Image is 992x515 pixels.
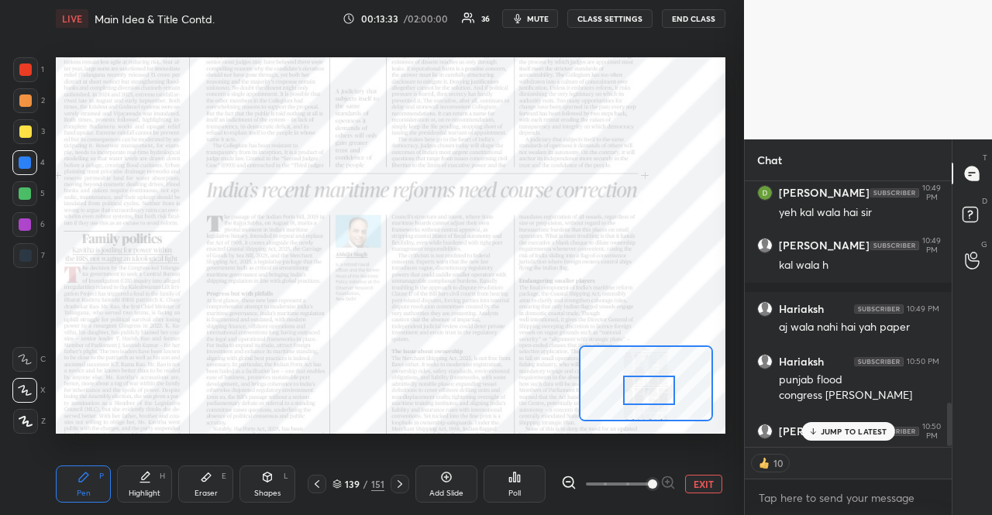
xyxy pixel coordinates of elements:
[12,378,46,403] div: X
[779,205,939,221] div: yeh kal wala hai sir
[13,57,44,82] div: 1
[758,239,772,252] img: default.png
[363,479,368,489] div: /
[779,186,870,200] h6: [PERSON_NAME]
[429,489,463,497] div: Add Slide
[254,489,281,497] div: Shapes
[779,444,939,459] div: politics being played in house
[13,88,45,113] div: 2
[345,479,360,489] div: 139
[284,472,288,480] div: L
[779,320,939,335] div: aj wala nahi hai yah paper
[371,477,384,491] div: 151
[922,422,941,441] div: 10:50 PM
[685,475,722,493] button: EXIT
[99,472,104,480] div: P
[758,302,772,316] img: default.png
[129,489,160,497] div: Highlight
[779,355,824,369] h6: Hariaksh
[481,15,490,22] div: 36
[758,424,772,438] img: default.png
[56,9,88,28] div: LIVE
[870,188,919,197] img: 4P8fHbbgJtejmAAAAAElFTkSuQmCC
[77,489,91,497] div: Pen
[662,9,725,28] button: END CLASS
[95,12,215,26] h4: Main Idea & Title Contd.
[870,427,919,436] img: 4P8fHbbgJtejmAAAAAElFTkSuQmCC
[758,355,772,369] img: default.png
[982,195,987,207] p: D
[745,139,794,180] p: Chat
[222,472,226,480] div: E
[821,427,887,436] p: JUMP TO LATEST
[745,181,952,447] div: grid
[922,184,941,202] div: 10:49 PM
[502,9,558,28] button: mute
[870,241,919,250] img: 4P8fHbbgJtejmAAAAAElFTkSuQmCC
[12,212,45,237] div: 6
[12,347,46,372] div: C
[779,424,870,438] h6: [PERSON_NAME]
[779,302,824,316] h6: Hariaksh
[922,236,941,255] div: 10:49 PM
[907,304,939,314] div: 10:49 PM
[779,258,939,273] div: kal wala h
[508,489,521,497] div: Poll
[983,152,987,163] p: T
[854,304,904,314] img: 4P8fHbbgJtejmAAAAAElFTkSuQmCC
[13,119,45,144] div: 3
[779,388,939,403] div: congress [PERSON_NAME]
[854,357,904,366] img: 4P8fHbbgJtejmAAAAAElFTkSuQmCC
[779,239,870,252] h6: [PERSON_NAME]
[12,150,45,175] div: 4
[567,9,653,28] button: CLASS SETTINGS
[758,186,772,200] img: thumbnail.jpg
[13,243,45,268] div: 7
[160,472,165,480] div: H
[527,13,549,24] span: mute
[779,373,939,388] div: punjab flood
[772,457,784,469] div: 10
[195,489,218,497] div: Eraser
[907,357,939,366] div: 10:50 PM
[981,239,987,250] p: G
[756,455,772,471] img: thumbs_up.png
[13,409,46,434] div: Z
[12,181,45,206] div: 5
